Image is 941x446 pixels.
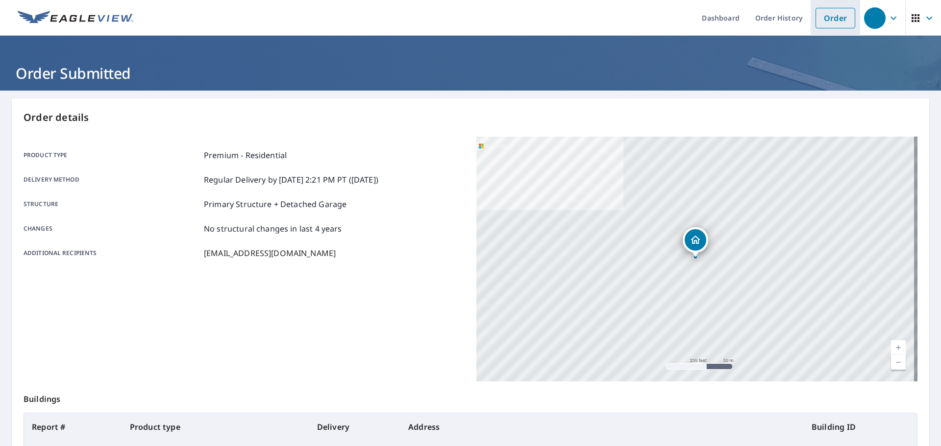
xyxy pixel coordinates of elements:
div: Dropped pin, building 1, Residential property, 3195 Brennans Rd Loomis, CA 95650 [683,227,708,258]
th: Product type [122,413,309,441]
p: Buildings [24,381,917,413]
p: Primary Structure + Detached Garage [204,198,347,210]
img: EV Logo [18,11,133,25]
p: [EMAIL_ADDRESS][DOMAIN_NAME] [204,247,336,259]
h1: Order Submitted [12,63,929,83]
p: No structural changes in last 4 years [204,223,342,235]
p: Changes [24,223,200,235]
a: Order [816,8,855,28]
p: Premium - Residential [204,149,287,161]
p: Delivery method [24,174,200,186]
th: Delivery [309,413,400,441]
p: Order details [24,110,917,125]
th: Report # [24,413,122,441]
th: Address [400,413,804,441]
p: Regular Delivery by [DATE] 2:21 PM PT ([DATE]) [204,174,378,186]
p: Product type [24,149,200,161]
p: Additional recipients [24,247,200,259]
a: Current Level 17, Zoom Out [891,355,906,370]
th: Building ID [804,413,917,441]
p: Structure [24,198,200,210]
a: Current Level 17, Zoom In [891,340,906,355]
